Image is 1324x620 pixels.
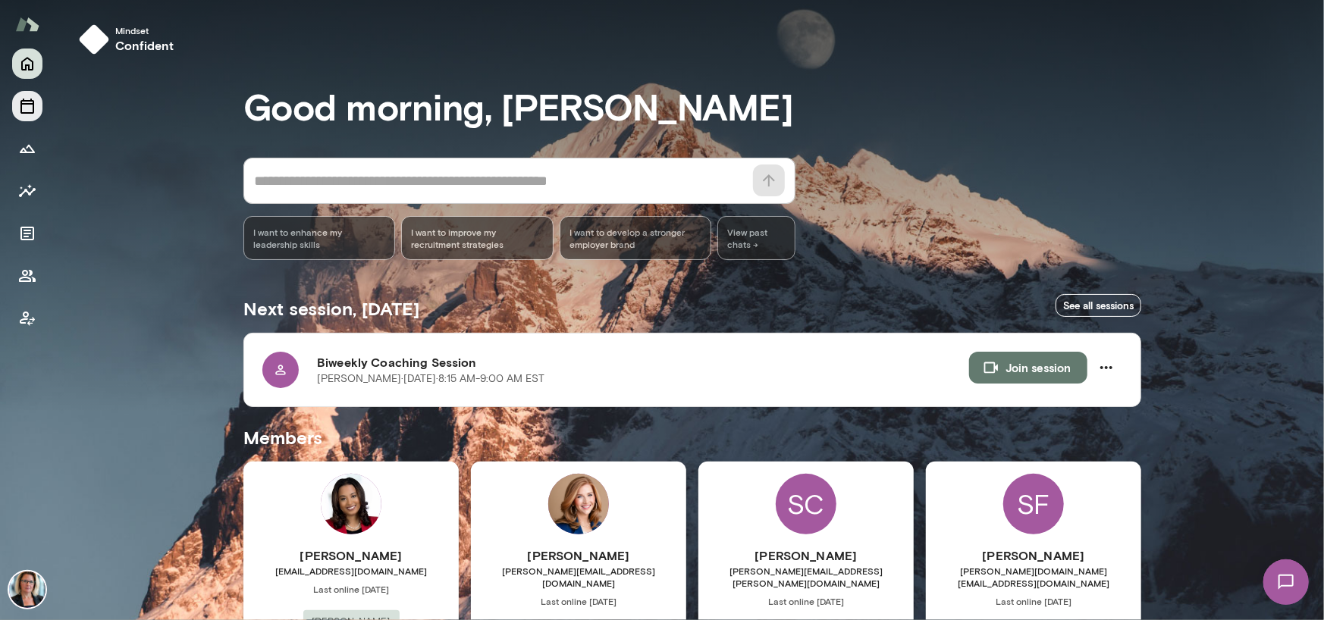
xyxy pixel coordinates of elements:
[115,24,174,36] span: Mindset
[243,546,459,565] h6: [PERSON_NAME]
[560,216,711,260] div: I want to develop a stronger employer brand
[471,595,686,607] span: Last online [DATE]
[1003,474,1064,534] div: SF
[243,583,459,595] span: Last online [DATE]
[401,216,553,260] div: I want to improve my recruitment strategies
[12,91,42,121] button: Sessions
[317,353,969,371] h6: Biweekly Coaching Session
[12,133,42,164] button: Growth Plan
[317,371,544,387] p: [PERSON_NAME] · [DATE] · 8:15 AM-9:00 AM EST
[243,565,459,577] span: [EMAIL_ADDRESS][DOMAIN_NAME]
[471,546,686,565] h6: [PERSON_NAME]
[698,546,914,565] h6: [PERSON_NAME]
[9,571,45,608] img: Jennifer Alvarez
[926,595,1141,607] span: Last online [DATE]
[12,49,42,79] button: Home
[253,226,385,250] span: I want to enhance my leadership skills
[471,565,686,589] span: [PERSON_NAME][EMAIL_ADDRESS][DOMAIN_NAME]
[569,226,701,250] span: I want to develop a stronger employer brand
[776,474,836,534] div: SC
[79,24,109,55] img: mindset
[698,595,914,607] span: Last online [DATE]
[12,176,42,206] button: Insights
[243,216,395,260] div: I want to enhance my leadership skills
[73,18,186,61] button: Mindsetconfident
[243,296,419,321] h5: Next session, [DATE]
[15,10,39,39] img: Mento
[717,216,795,260] span: View past chats ->
[926,565,1141,589] span: [PERSON_NAME][DOMAIN_NAME][EMAIL_ADDRESS][DOMAIN_NAME]
[243,85,1141,127] h3: Good morning, [PERSON_NAME]
[698,565,914,589] span: [PERSON_NAME][EMAIL_ADDRESS][PERSON_NAME][DOMAIN_NAME]
[969,352,1087,384] button: Join session
[12,303,42,333] button: Client app
[411,226,543,250] span: I want to improve my recruitment strategies
[926,546,1141,565] h6: [PERSON_NAME]
[12,218,42,249] button: Documents
[115,36,174,55] h6: confident
[548,474,609,534] img: Elisabeth Rice
[12,261,42,291] button: Members
[321,474,381,534] img: Brittany Hart
[243,425,1141,449] h5: Members
[1056,294,1141,318] a: See all sessions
